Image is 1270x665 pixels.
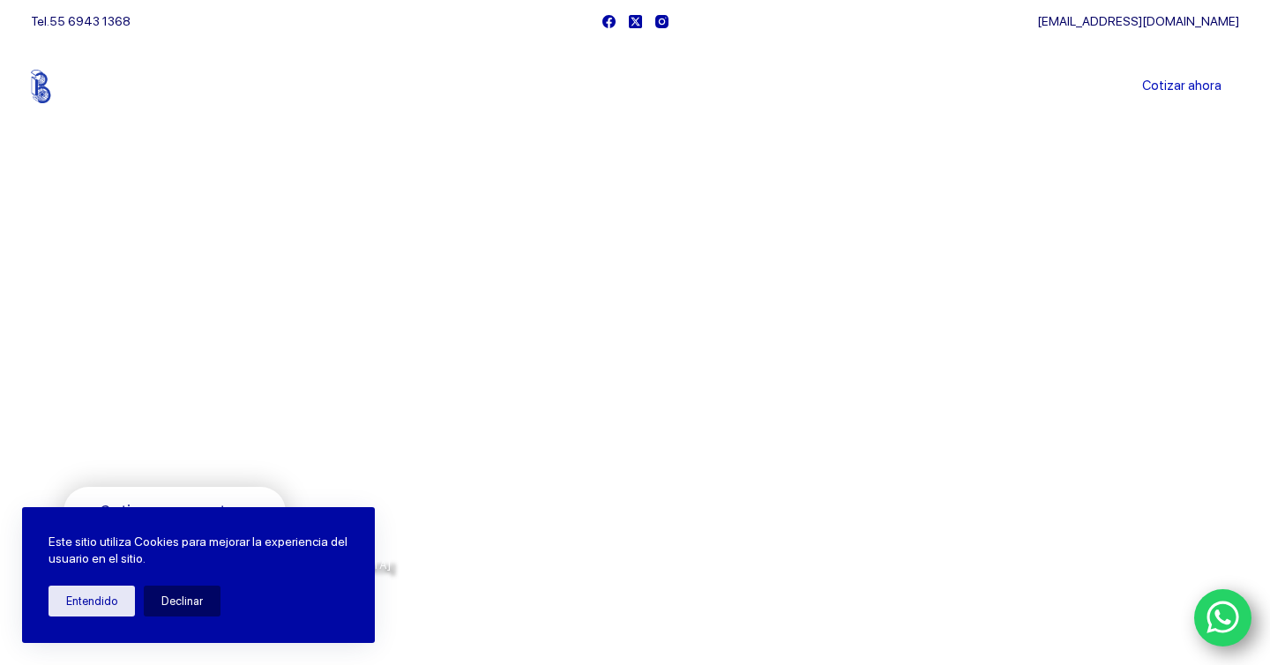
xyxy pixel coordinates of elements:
a: Cotiza con nosotros [63,487,286,537]
span: Rodamientos y refacciones industriales [63,441,412,463]
a: Cotizar ahora [1124,69,1239,104]
p: Este sitio utiliza Cookies para mejorar la experiencia del usuario en el sitio. [49,534,348,568]
a: 55 6943 1368 [49,14,131,28]
a: Instagram [655,15,669,28]
button: Entendido [49,586,135,616]
span: Bienvenido a Balerytodo® [63,263,289,285]
a: X (Twitter) [629,15,642,28]
span: Tel. [31,14,131,28]
nav: Menu Principal [428,42,843,131]
button: Declinar [144,586,220,616]
a: [EMAIL_ADDRESS][DOMAIN_NAME] [1037,14,1239,28]
span: Cotiza con nosotros [100,499,250,525]
a: WhatsApp [1194,589,1252,647]
img: Balerytodo [31,70,141,103]
span: Somos los doctores de la industria [63,301,645,422]
a: Facebook [602,15,616,28]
